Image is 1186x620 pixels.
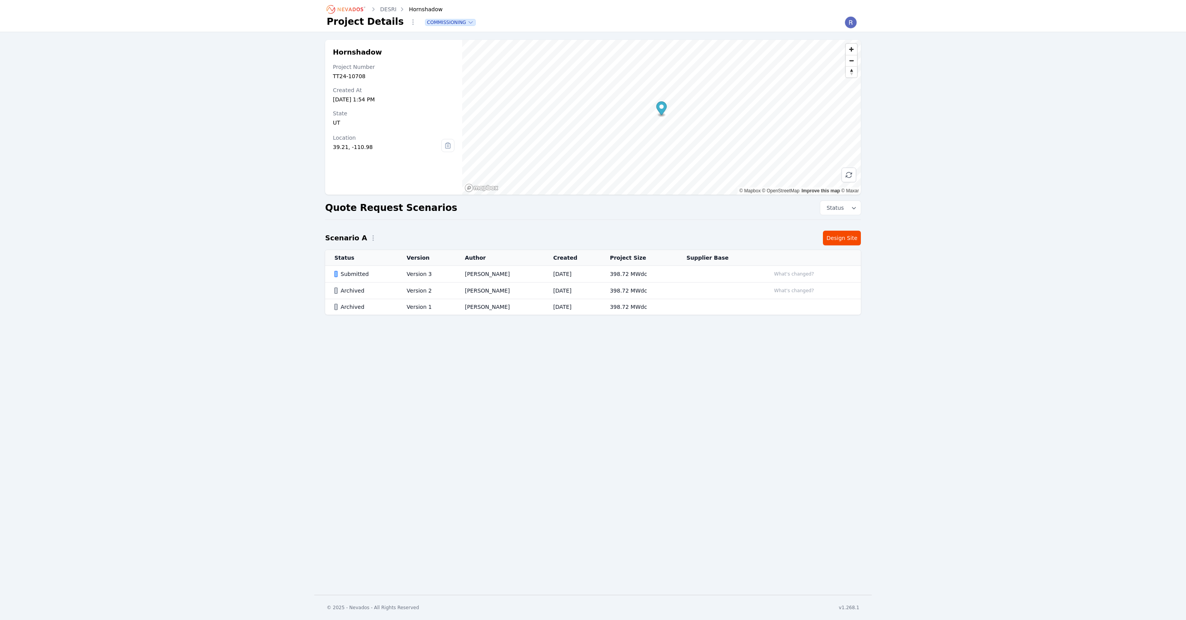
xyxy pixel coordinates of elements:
[325,266,861,283] tr: SubmittedVersion 3[PERSON_NAME][DATE]398.72 MWdcWhat's changed?
[334,270,394,278] div: Submitted
[334,287,394,295] div: Archived
[601,283,677,299] td: 398.72 MWdc
[327,3,443,15] nav: Breadcrumb
[333,96,454,103] div: [DATE] 1:54 PM
[398,250,456,266] th: Version
[846,44,857,55] button: Zoom in
[823,204,844,212] span: Status
[398,5,442,13] div: Hornshadow
[839,605,859,611] div: v1.268.1
[333,48,454,57] h2: Hornshadow
[846,55,857,66] button: Zoom out
[601,250,677,266] th: Project Size
[325,299,861,315] tr: ArchivedVersion 1[PERSON_NAME][DATE]398.72 MWdc
[544,299,601,315] td: [DATE]
[327,605,419,611] div: © 2025 - Nevados - All Rights Reserved
[820,201,861,215] button: Status
[771,286,818,295] button: What's changed?
[462,40,861,195] canvas: Map
[380,5,396,13] a: DESRI
[333,119,454,127] div: UT
[398,299,456,315] td: Version 1
[334,303,394,311] div: Archived
[333,134,441,142] div: Location
[846,67,857,77] span: Reset bearing to north
[333,63,454,71] div: Project Number
[841,188,859,194] a: Maxar
[425,19,475,26] button: Commissioning
[802,188,840,194] a: Improve this map
[333,86,454,94] div: Created At
[398,283,456,299] td: Version 2
[656,101,667,117] div: Map marker
[762,188,800,194] a: OpenStreetMap
[333,143,441,151] div: 39.21, -110.98
[601,266,677,283] td: 398.72 MWdc
[739,188,761,194] a: Mapbox
[333,110,454,117] div: State
[771,270,818,278] button: What's changed?
[325,283,861,299] tr: ArchivedVersion 2[PERSON_NAME][DATE]398.72 MWdcWhat's changed?
[325,202,457,214] h2: Quote Request Scenarios
[544,266,601,283] td: [DATE]
[846,66,857,77] button: Reset bearing to north
[325,233,367,243] h2: Scenario A
[327,15,404,28] h1: Project Details
[456,283,544,299] td: [PERSON_NAME]
[398,266,456,283] td: Version 3
[845,16,857,29] img: Riley Caron
[464,183,499,192] a: Mapbox homepage
[456,266,544,283] td: [PERSON_NAME]
[325,250,398,266] th: Status
[333,72,454,80] div: TT24-10708
[456,299,544,315] td: [PERSON_NAME]
[456,250,544,266] th: Author
[544,250,601,266] th: Created
[601,299,677,315] td: 398.72 MWdc
[823,231,861,245] a: Design Site
[544,283,601,299] td: [DATE]
[677,250,761,266] th: Supplier Base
